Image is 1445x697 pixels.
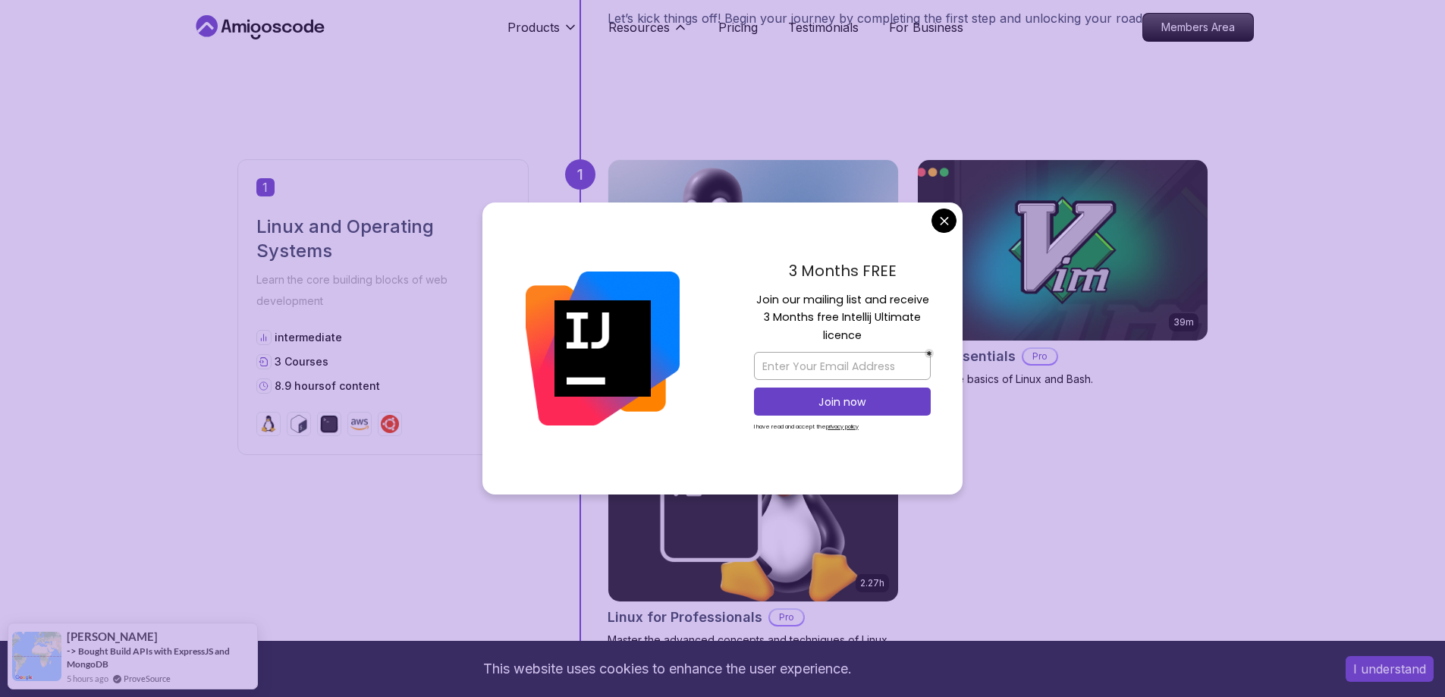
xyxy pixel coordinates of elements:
[507,18,578,49] button: Products
[918,160,1208,341] img: VIM Essentials card
[608,18,688,49] button: Resources
[67,645,77,657] span: ->
[608,18,670,36] p: Resources
[124,672,171,685] a: ProveSource
[67,630,158,643] span: [PERSON_NAME]
[507,18,560,36] p: Products
[788,18,859,36] a: Testimonials
[1023,349,1057,364] p: Pro
[1173,316,1194,328] p: 39m
[275,355,328,368] span: 3 Courses
[860,577,884,589] p: 2.27h
[381,415,399,433] img: ubuntu logo
[290,415,308,433] img: bash logo
[770,610,803,625] p: Pro
[11,652,1323,686] div: This website uses cookies to enhance the user experience.
[917,346,1016,367] h2: VIM Essentials
[256,178,275,196] span: 1
[917,159,1208,387] a: VIM Essentials card39mVIM EssentialsProLearn the basics of Linux and Bash.
[1143,14,1253,41] p: Members Area
[12,632,61,681] img: provesource social proof notification image
[608,421,898,601] img: Linux for Professionals card
[1142,13,1254,42] a: Members Area
[275,378,380,394] p: 8.9 hours of content
[350,415,369,433] img: aws logo
[917,372,1208,387] p: Learn the basics of Linux and Bash.
[256,215,510,263] h2: Linux and Operating Systems
[1346,656,1434,682] button: Accept cookies
[67,672,108,685] span: 5 hours ago
[565,159,595,190] div: 1
[256,269,510,312] p: Learn the core building blocks of web development
[608,420,899,678] a: Linux for Professionals card2.27hLinux for ProfessionalsProMaster the advanced concepts and techn...
[320,415,338,433] img: terminal logo
[67,645,230,670] a: Bought Build APIs with ExpressJS and MongoDB
[608,633,899,678] p: Master the advanced concepts and techniques of Linux with our comprehensive course designed for p...
[259,415,278,433] img: linux logo
[718,18,758,36] a: Pricing
[275,330,342,345] p: intermediate
[889,18,963,36] a: For Business
[608,160,898,341] img: Linux Fundamentals card
[608,159,899,402] a: Linux Fundamentals card6.00hLinux FundamentalsProLearn the fundamentals of Linux and how to use t...
[608,607,762,628] h2: Linux for Professionals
